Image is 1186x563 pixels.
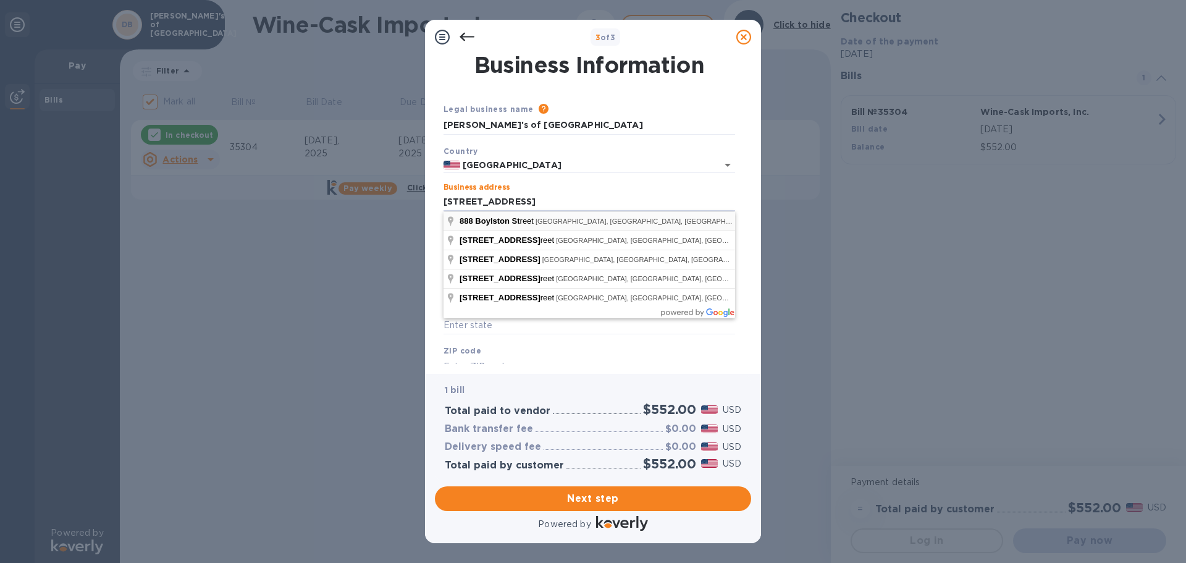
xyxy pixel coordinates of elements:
b: 1 bill [445,385,465,395]
b: Country [444,146,478,156]
span: reet [460,293,556,302]
span: reet [460,216,536,226]
span: reet [460,274,556,283]
img: USD [701,405,718,414]
span: [GEOGRAPHIC_DATA], [GEOGRAPHIC_DATA], [GEOGRAPHIC_DATA] [542,256,762,263]
span: [STREET_ADDRESS] [460,235,540,245]
h3: $0.00 [665,441,696,453]
h3: Total paid by customer [445,460,564,472]
label: Business address [444,184,510,192]
h3: $0.00 [665,423,696,435]
p: Powered by [538,518,591,531]
span: 3 [595,33,600,42]
b: of 3 [595,33,616,42]
img: USD [701,425,718,433]
h1: Business Information [441,52,738,78]
img: Logo [596,516,648,531]
span: [GEOGRAPHIC_DATA], [GEOGRAPHIC_DATA], [GEOGRAPHIC_DATA] [556,275,776,282]
span: reet [460,235,556,245]
span: [GEOGRAPHIC_DATA], [GEOGRAPHIC_DATA], [GEOGRAPHIC_DATA] [556,237,776,244]
p: USD [723,457,741,470]
input: Enter legal business name [444,116,735,135]
span: [GEOGRAPHIC_DATA], [GEOGRAPHIC_DATA], [GEOGRAPHIC_DATA] [556,294,776,302]
input: Enter ZIP code [444,357,735,376]
h3: Total paid to vendor [445,405,550,417]
b: ZIP code [444,346,481,355]
img: US [444,161,460,169]
span: [STREET_ADDRESS] [460,274,540,283]
p: USD [723,441,741,454]
span: 888 [460,216,473,226]
span: [GEOGRAPHIC_DATA], [GEOGRAPHIC_DATA], [GEOGRAPHIC_DATA] [536,218,755,225]
span: Next step [445,491,741,506]
span: Boylston St [475,216,519,226]
img: USD [701,459,718,468]
h3: Bank transfer fee [445,423,533,435]
button: Open [719,156,736,174]
p: USD [723,404,741,417]
span: [STREET_ADDRESS] [460,293,540,302]
h2: $552.00 [643,402,696,417]
input: Enter address [444,193,735,211]
span: [STREET_ADDRESS] [460,255,540,264]
button: Next step [435,486,751,511]
input: Select country [460,158,700,173]
p: USD [723,423,741,436]
b: Legal business name [444,104,534,114]
img: USD [701,442,718,451]
h2: $552.00 [643,456,696,472]
input: Enter state [444,316,735,335]
h3: Delivery speed fee [445,441,541,453]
